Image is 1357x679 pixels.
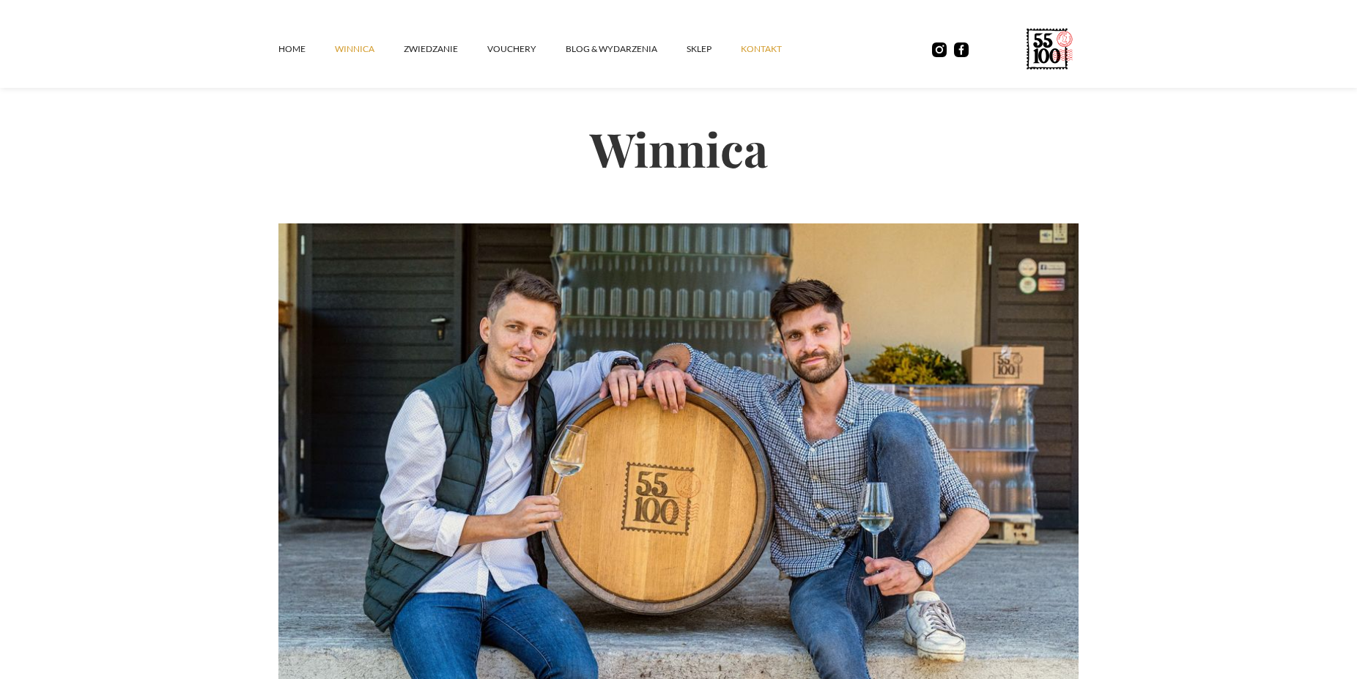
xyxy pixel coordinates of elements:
[278,73,1079,223] h2: Winnica
[335,27,404,71] a: winnica
[741,27,811,71] a: kontakt
[566,27,687,71] a: Blog & Wydarzenia
[278,27,335,71] a: Home
[487,27,566,71] a: vouchery
[404,27,487,71] a: ZWIEDZANIE
[687,27,741,71] a: SKLEP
